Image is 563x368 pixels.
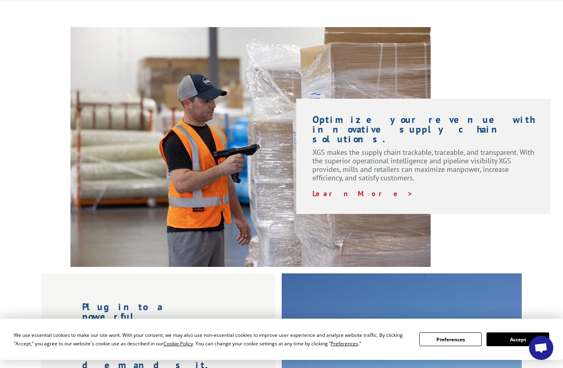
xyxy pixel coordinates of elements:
[312,115,535,148] h1: Optimize your revenue with innovative supply chain solutions.
[529,336,553,360] div: Open chat
[419,332,482,346] button: Preferences
[14,331,410,348] div: We use essential cookies to make our site work. With your consent, we may also use non-essential ...
[164,340,193,347] span: Cookie Policy
[312,148,535,189] p: XGS makes the supply chain trackable, traceable, and transparent. With the superior operational i...
[487,332,549,346] button: Accept
[70,27,431,267] img: XGS-Photos232
[312,189,413,198] a: Learn More >
[331,340,358,347] span: Preferences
